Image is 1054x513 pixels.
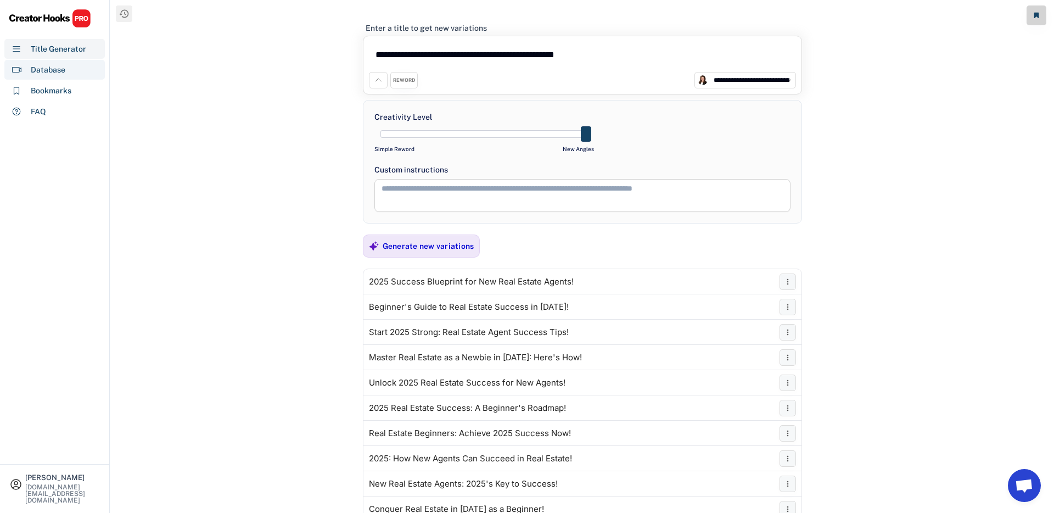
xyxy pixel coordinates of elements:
div: 2025 Success Blueprint for New Real Estate Agents! [369,277,574,286]
div: Beginner's Guide to Real Estate Success in [DATE]! [369,303,569,311]
div: 2025 Real Estate Success: A Beginner's Roadmap! [369,404,566,412]
img: channels4_profile.jpg [698,75,708,85]
div: Real Estate Beginners: Achieve 2025 Success Now! [369,429,571,438]
div: Creativity Level [374,111,432,123]
div: Title Generator [31,43,86,55]
div: Database [31,64,65,76]
div: REWORD [393,77,415,84]
div: FAQ [31,106,46,118]
div: 2025: How New Agents Can Succeed in Real Estate! [369,454,572,463]
div: Unlock 2025 Real Estate Success for New Agents! [369,378,565,387]
div: Generate new variations [383,241,474,251]
a: Open chat [1008,469,1041,502]
div: [DOMAIN_NAME][EMAIL_ADDRESS][DOMAIN_NAME] [25,484,100,504]
div: Simple Reword [374,145,414,153]
div: New Angles [563,145,594,153]
div: Custom instructions [374,164,790,176]
div: Enter a title to get new variations [366,23,487,33]
img: CHPRO%20Logo.svg [9,9,91,28]
div: Start 2025 Strong: Real Estate Agent Success Tips! [369,328,569,337]
div: New Real Estate Agents: 2025's Key to Success! [369,479,558,488]
div: [PERSON_NAME] [25,474,100,481]
div: Bookmarks [31,85,71,97]
div: Master Real Estate as a Newbie in [DATE]: Here's How! [369,353,582,362]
